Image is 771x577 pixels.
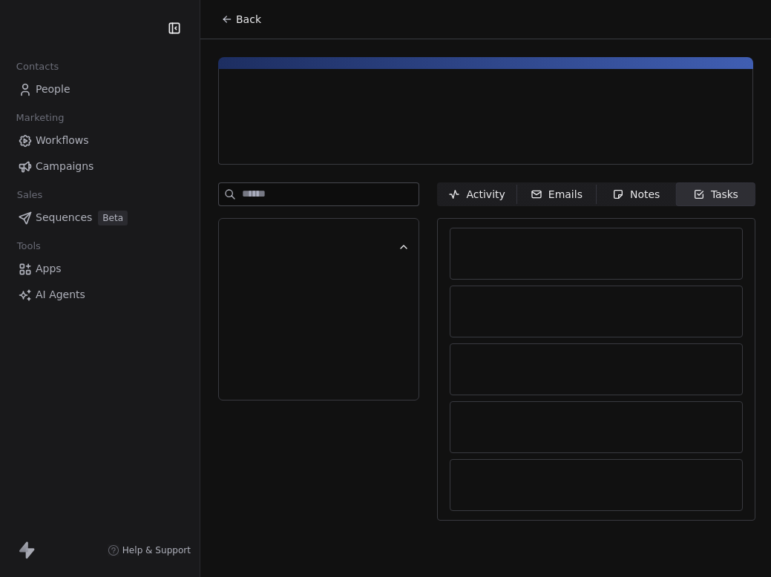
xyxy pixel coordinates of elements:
[12,77,188,102] a: People
[12,128,188,153] a: Workflows
[12,283,188,307] a: AI Agents
[36,159,93,174] span: Campaigns
[10,56,65,78] span: Contacts
[12,205,188,230] a: SequencesBeta
[10,107,70,129] span: Marketing
[36,210,92,225] span: Sequences
[12,257,188,281] a: Apps
[10,184,49,206] span: Sales
[612,187,660,202] div: Notes
[98,211,128,225] span: Beta
[448,187,505,202] div: Activity
[236,12,261,27] span: Back
[36,133,89,148] span: Workflows
[10,235,47,257] span: Tools
[36,287,85,303] span: AI Agents
[36,82,70,97] span: People
[36,261,62,277] span: Apps
[12,154,188,179] a: Campaigns
[212,6,270,33] button: Back
[108,544,191,556] a: Help & Support
[531,187,583,202] div: Emails
[122,544,191,556] span: Help & Support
